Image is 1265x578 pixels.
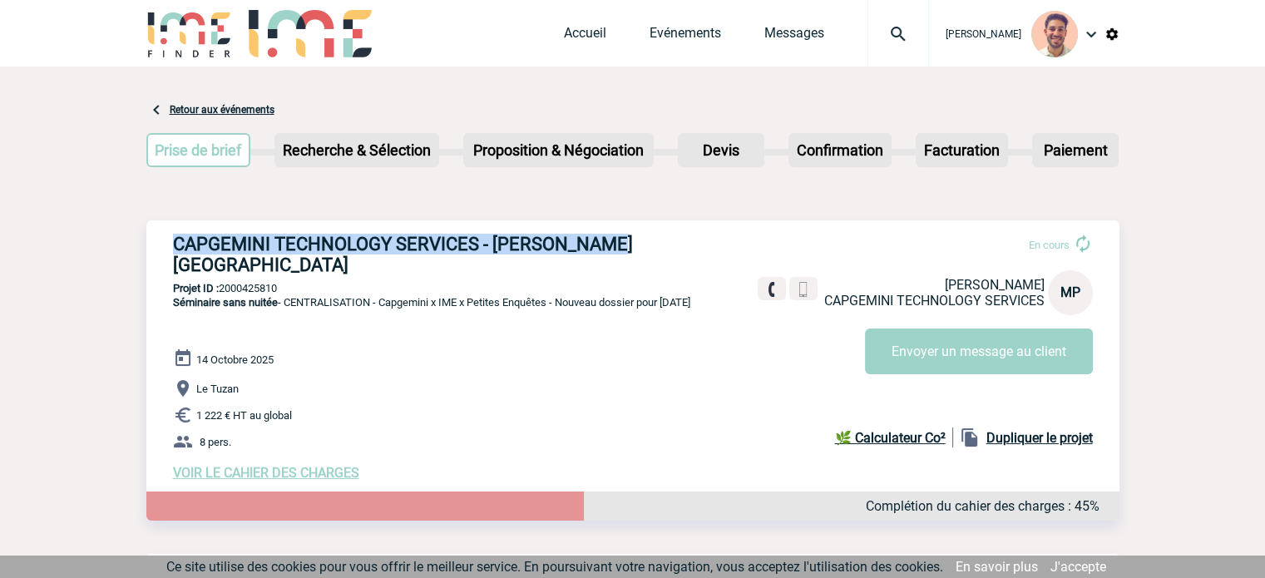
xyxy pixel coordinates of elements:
p: Prise de brief [148,135,250,165]
p: Proposition & Négociation [465,135,652,165]
a: En savoir plus [956,559,1038,575]
p: Recherche & Sélection [276,135,437,165]
b: Projet ID : [173,282,219,294]
span: 8 pers. [200,436,231,448]
button: Envoyer un message au client [865,329,1093,374]
p: 2000425810 [146,282,1119,294]
a: Messages [764,25,824,48]
h3: CAPGEMINI TECHNOLOGY SERVICES - [PERSON_NAME][GEOGRAPHIC_DATA] [173,234,672,275]
img: 132114-0.jpg [1031,11,1078,57]
p: Facturation [917,135,1006,165]
p: Paiement [1034,135,1117,165]
a: Accueil [564,25,606,48]
img: file_copy-black-24dp.png [960,427,980,447]
p: Confirmation [790,135,890,165]
img: IME-Finder [146,10,233,57]
span: 1 222 € HT au global [196,409,292,422]
span: Le Tuzan [196,383,239,395]
a: Retour aux événements [170,104,274,116]
span: MP [1060,284,1080,300]
span: [PERSON_NAME] [946,28,1021,40]
span: En cours [1029,239,1070,251]
b: Dupliquer le projet [986,430,1093,446]
span: CAPGEMINI TECHNOLOGY SERVICES [824,293,1045,309]
p: Devis [679,135,763,165]
span: 14 Octobre 2025 [196,353,274,366]
a: 🌿 Calculateur Co² [835,427,953,447]
b: 🌿 Calculateur Co² [835,430,946,446]
a: VOIR LE CAHIER DES CHARGES [173,465,359,481]
span: Ce site utilise des cookies pour vous offrir le meilleur service. En poursuivant votre navigation... [166,559,943,575]
span: Séminaire sans nuitée [173,296,278,309]
a: J'accepte [1050,559,1106,575]
a: Evénements [650,25,721,48]
img: portable.png [796,282,811,297]
span: - CENTRALISATION - Capgemini x IME x Petites Enquêtes - Nouveau dossier pour [DATE] [173,296,690,309]
span: [PERSON_NAME] [945,277,1045,293]
img: fixe.png [764,282,779,297]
